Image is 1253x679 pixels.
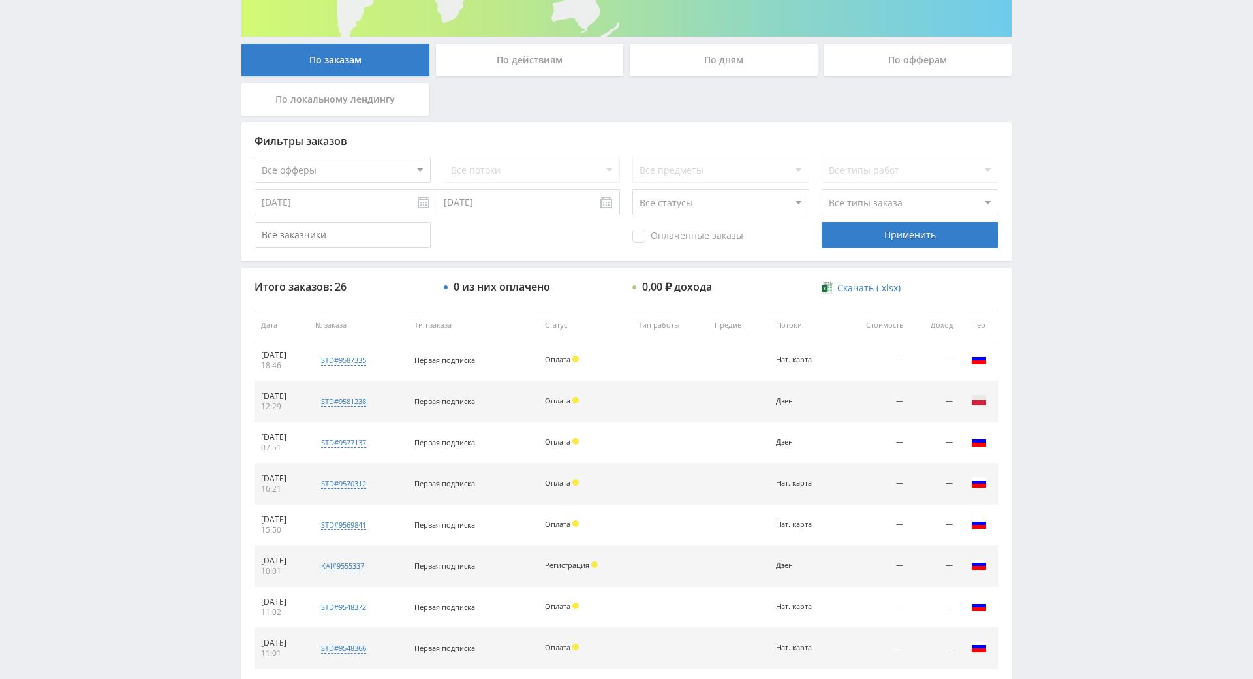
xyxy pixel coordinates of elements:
[776,356,832,364] div: Нат. карта
[572,397,579,403] span: Холд
[261,473,302,484] div: [DATE]
[261,443,302,453] div: 07:51
[910,464,959,505] td: —
[910,340,959,381] td: —
[572,356,579,362] span: Холд
[414,520,475,529] span: Первая подписка
[971,475,987,490] img: rus.png
[776,603,832,611] div: Нат. карта
[545,478,570,488] span: Оплата
[839,505,910,546] td: —
[839,340,910,381] td: —
[572,479,579,486] span: Холд
[321,520,366,530] div: std#9569841
[436,44,624,76] div: По действиям
[309,311,407,340] th: № заказа
[255,222,431,248] input: Все заказчики
[321,479,366,489] div: std#9570312
[971,434,987,449] img: rus.png
[572,644,579,650] span: Холд
[255,135,998,147] div: Фильтры заказов
[261,350,302,360] div: [DATE]
[261,514,302,525] div: [DATE]
[414,643,475,653] span: Первая подписка
[708,311,769,340] th: Предмет
[822,222,998,248] div: Применить
[321,602,366,612] div: std#9548372
[545,601,570,611] span: Оплата
[545,396,570,405] span: Оплата
[910,422,959,464] td: —
[414,602,475,612] span: Первая подписка
[910,628,959,669] td: —
[261,432,302,443] div: [DATE]
[910,505,959,546] td: —
[255,281,431,292] div: Итого заказов: 26
[545,519,570,529] span: Оплата
[454,281,550,292] div: 0 из них оплачено
[261,360,302,371] div: 18:46
[910,311,959,340] th: Доход
[545,642,570,652] span: Оплата
[837,283,901,293] span: Скачать (.xlsx)
[910,587,959,628] td: —
[959,311,998,340] th: Гео
[321,437,366,448] div: std#9577137
[776,520,832,529] div: Нат. карта
[839,381,910,422] td: —
[776,479,832,488] div: Нат. карта
[910,546,959,587] td: —
[414,437,475,447] span: Первая подписка
[414,479,475,488] span: Первая подписка
[538,311,632,340] th: Статус
[321,396,366,407] div: std#9581238
[255,311,309,340] th: Дата
[839,587,910,628] td: —
[632,311,708,340] th: Тип работы
[414,396,475,406] span: Первая подписка
[776,397,832,405] div: Дзен
[630,44,818,76] div: По дням
[414,355,475,365] span: Первая подписка
[839,311,910,340] th: Стоимость
[261,402,302,412] div: 12:29
[572,438,579,445] span: Холд
[408,311,538,340] th: Тип заказа
[822,281,833,294] img: xlsx
[632,230,743,243] span: Оплаченные заказы
[572,603,579,609] span: Холд
[971,516,987,531] img: rus.png
[261,391,302,402] div: [DATE]
[839,422,910,464] td: —
[776,438,832,447] div: Дзен
[261,556,302,566] div: [DATE]
[241,83,429,116] div: По локальному лендингу
[261,648,302,659] div: 11:01
[776,644,832,652] div: Нат. карта
[971,639,987,655] img: rus.png
[261,566,302,576] div: 10:01
[591,561,598,568] span: Холд
[261,597,302,607] div: [DATE]
[824,44,1012,76] div: По офферам
[321,561,364,571] div: kai#9555337
[971,392,987,408] img: pol.png
[545,437,570,447] span: Оплата
[642,281,712,292] div: 0,00 ₽ дохода
[241,44,429,76] div: По заказам
[839,546,910,587] td: —
[261,607,302,618] div: 11:02
[321,643,366,654] div: std#9548366
[769,311,839,340] th: Потоки
[261,638,302,648] div: [DATE]
[839,464,910,505] td: —
[910,381,959,422] td: —
[822,281,900,294] a: Скачать (.xlsx)
[414,561,475,571] span: Первая подписка
[971,557,987,573] img: rus.png
[321,355,366,366] div: std#9587335
[572,520,579,527] span: Холд
[776,561,832,570] div: Дзен
[545,560,589,570] span: Регистрация
[261,525,302,535] div: 15:50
